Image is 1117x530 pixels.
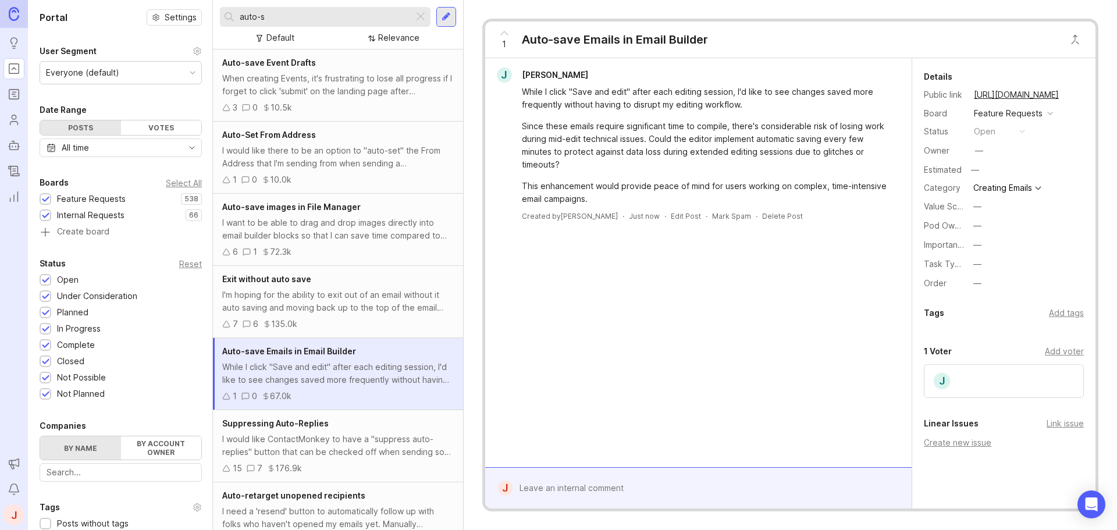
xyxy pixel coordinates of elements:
[622,211,624,221] div: ·
[62,141,89,154] div: All time
[3,84,24,105] a: Roadmaps
[57,306,88,319] div: Planned
[522,70,588,80] span: [PERSON_NAME]
[257,462,262,475] div: 7
[57,517,129,530] div: Posts without tags
[57,387,105,400] div: Not Planned
[1077,490,1105,518] div: Open Intercom Messenger
[189,211,198,220] p: 66
[522,31,708,48] div: Auto-save Emails in Email Builder
[490,67,597,83] a: J[PERSON_NAME]
[924,259,965,269] label: Task Type
[222,58,316,67] span: Auto-save Event Drafts
[3,161,24,182] a: Changelog
[213,194,463,266] a: Auto-save images in File ManagerI want to be able to drag and drop images directly into email bui...
[270,390,291,403] div: 67.0k
[3,135,24,156] a: Autopilot
[266,31,294,44] div: Default
[147,9,202,26] button: Settings
[924,107,965,120] div: Board
[252,173,257,186] div: 0
[9,7,19,20] img: Canny Home
[973,200,981,213] div: —
[213,266,463,338] a: Exit without auto saveI'm hoping for the ability to exit out of an email without it auto saving a...
[924,88,965,101] div: Public link
[233,173,237,186] div: 1
[3,33,24,54] a: Ideas
[40,436,121,460] label: By name
[3,453,24,474] button: Announcements
[378,31,419,44] div: Relevance
[974,125,995,138] div: open
[275,462,302,475] div: 176.9k
[222,202,361,212] span: Auto-save images in File Manager
[522,120,888,171] div: Since these emails require significant time to compile, there's considerable risk of losing work ...
[253,246,257,258] div: 1
[712,211,751,221] button: Mark Spam
[213,410,463,482] a: Suppressing Auto-RepliesI would like ContactMonkey to have a "suppress auto-replies" button that ...
[3,504,24,525] button: J
[756,211,757,221] div: ·
[222,418,329,428] span: Suppressing Auto-Replies
[664,211,666,221] div: ·
[974,107,1043,120] div: Feature Requests
[973,239,981,251] div: —
[270,173,291,186] div: 10.0k
[522,86,888,111] div: While I click "Save and edit" after each editing session, I'd like to see changes saved more freq...
[924,306,944,320] div: Tags
[183,143,201,152] svg: toggle icon
[57,322,101,335] div: In Progress
[706,211,707,221] div: ·
[222,72,454,98] div: When creating Events, it's frustrating to lose all progress if I forget to click 'submit' on the ...
[3,109,24,130] a: Users
[213,338,463,410] a: Auto-save Emails in Email BuilderWhile I click "Save and edit" after each editing session, I'd li...
[271,101,292,114] div: 10.5k
[1045,345,1084,358] div: Add voter
[222,490,365,500] span: Auto-retarget unopened recipients
[924,436,1084,449] div: Create new issue
[57,209,124,222] div: Internal Requests
[271,318,297,330] div: 135.0k
[46,66,119,79] div: Everyone (default)
[57,371,106,384] div: Not Possible
[222,289,454,314] div: I'm hoping for the ability to exit out of an email without it auto saving and moving back up to t...
[40,103,87,117] div: Date Range
[57,193,126,205] div: Feature Requests
[924,344,952,358] div: 1 Voter
[973,277,981,290] div: —
[671,211,701,221] div: Edit Post
[252,390,257,403] div: 0
[967,162,983,177] div: —
[1047,417,1084,430] div: Link issue
[222,361,454,386] div: While I click "Save and edit" after each editing session, I'd like to see changes saved more freq...
[522,211,618,221] div: Created by [PERSON_NAME]
[975,144,983,157] div: —
[629,211,660,221] a: Just now
[166,180,202,186] div: Select All
[973,219,981,232] div: —
[40,500,60,514] div: Tags
[3,479,24,500] button: Notifications
[924,70,952,84] div: Details
[498,481,513,496] div: J
[502,38,506,51] span: 1
[522,180,888,205] div: This enhancement would provide peace of mind for users working on complex, time-intensive email c...
[924,201,969,211] label: Value Scale
[213,49,463,122] a: Auto-save Event DraftsWhen creating Events, it's frustrating to lose all progress if I forget to ...
[924,144,965,157] div: Owner
[57,273,79,286] div: Open
[165,12,197,23] span: Settings
[40,227,202,238] a: Create board
[497,67,512,83] div: J
[924,278,947,288] label: Order
[1063,28,1087,51] button: Close button
[924,182,965,194] div: Category
[240,10,409,23] input: Search...
[270,246,291,258] div: 72.3k
[3,58,24,79] a: Portal
[222,216,454,242] div: I want to be able to drag and drop images directly into email builder blocks so that I can save t...
[213,122,463,194] a: Auto-Set From AddressI would like there to be an option to "auto-set" the From Address that I'm s...
[222,274,311,284] span: Exit without auto save
[924,220,983,230] label: Pod Ownership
